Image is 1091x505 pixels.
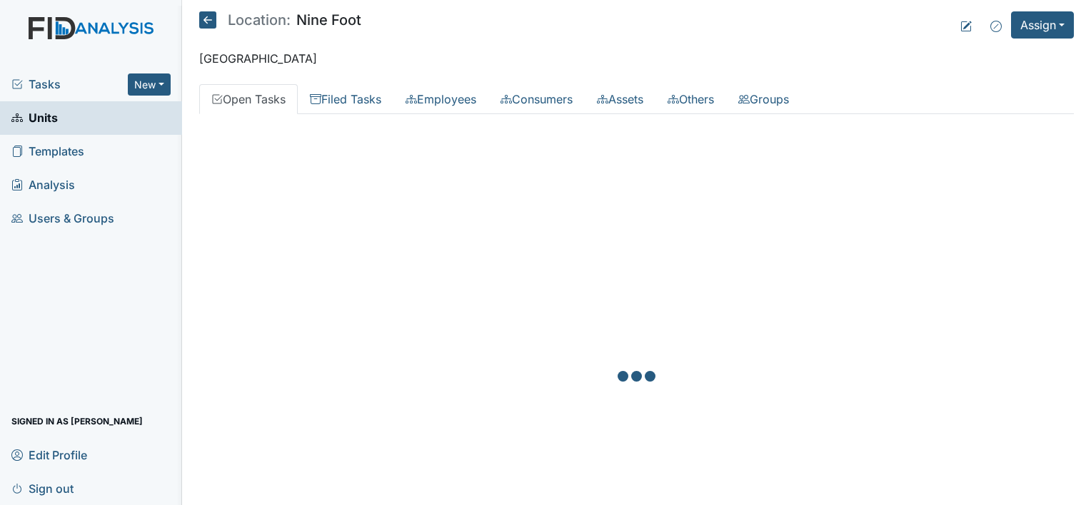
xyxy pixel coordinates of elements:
[11,76,128,93] a: Tasks
[228,13,291,27] span: Location:
[199,50,1074,67] p: [GEOGRAPHIC_DATA]
[11,208,114,230] span: Users & Groups
[298,84,393,114] a: Filed Tasks
[726,84,801,114] a: Groups
[11,444,87,466] span: Edit Profile
[585,84,655,114] a: Assets
[11,174,75,196] span: Analysis
[128,73,171,96] button: New
[11,107,58,129] span: Units
[199,11,361,29] h5: Nine Foot
[393,84,488,114] a: Employees
[11,410,143,432] span: Signed in as [PERSON_NAME]
[11,477,74,499] span: Sign out
[1011,11,1074,39] button: Assign
[655,84,726,114] a: Others
[199,84,298,114] a: Open Tasks
[488,84,585,114] a: Consumers
[11,141,84,163] span: Templates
